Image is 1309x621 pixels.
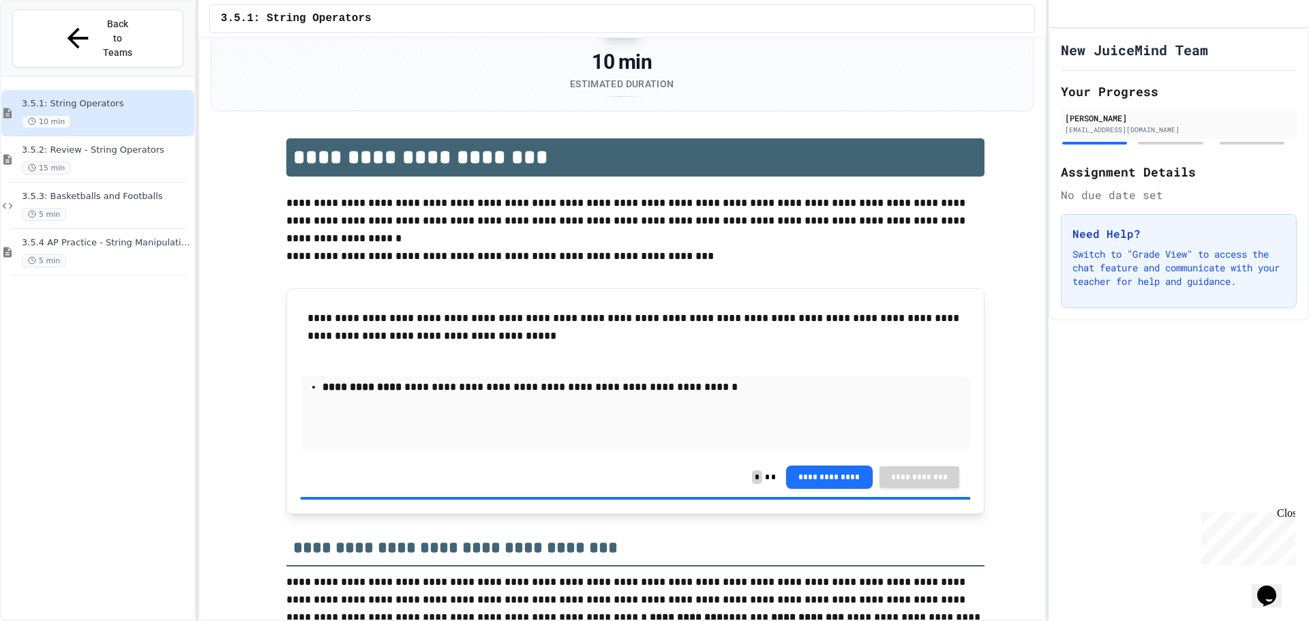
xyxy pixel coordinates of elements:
div: 10 min [570,50,674,74]
iframe: chat widget [1196,507,1295,565]
div: Estimated Duration [570,77,674,91]
span: 5 min [22,254,66,267]
div: No due date set [1061,187,1297,203]
span: 3.5.3: Basketballs and Footballs [22,191,192,202]
span: 5 min [22,208,66,221]
span: 3.5.1: String Operators [221,10,372,27]
span: 10 min [22,115,71,128]
span: 15 min [22,162,71,175]
span: Back to Teams [102,17,134,60]
button: Back to Teams [12,10,183,67]
span: 3.5.2: Review - String Operators [22,145,192,156]
div: [EMAIL_ADDRESS][DOMAIN_NAME] [1065,125,1293,135]
h2: Assignment Details [1061,162,1297,181]
div: Chat with us now!Close [5,5,94,87]
span: 3.5.1: String Operators [22,98,192,110]
h1: New JuiceMind Team [1061,40,1208,59]
iframe: chat widget [1252,566,1295,607]
div: [PERSON_NAME] [1065,112,1293,124]
h3: Need Help? [1072,226,1285,242]
p: Switch to "Grade View" to access the chat feature and communicate with your teacher for help and ... [1072,247,1285,288]
span: 3.5.4 AP Practice - String Manipulation [22,237,192,249]
h2: Your Progress [1061,82,1297,101]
